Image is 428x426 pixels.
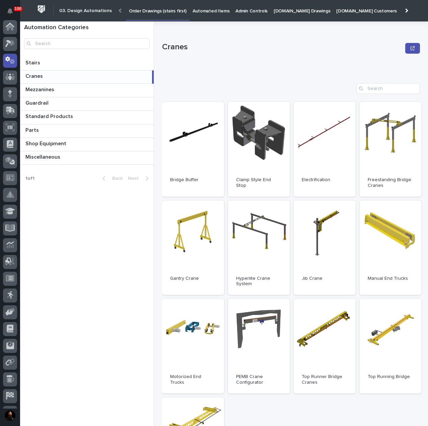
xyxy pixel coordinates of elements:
[162,201,224,295] a: Gantry Crane
[20,151,154,165] a: MiscellaneousMiscellaneous
[162,299,224,393] a: Motorized End Trucks
[3,4,17,18] button: Notifications
[294,299,356,393] a: Top Runner Bridge Cranes
[294,102,356,197] a: Electrification
[15,6,21,11] p: 100
[125,175,154,181] button: Next
[97,175,125,181] button: Back
[20,111,154,124] a: Standard ProductsStandard Products
[236,177,282,189] p: Clamp Style End Stop
[170,177,216,183] p: Bridge Buffer
[8,8,17,19] div: Notifications100
[20,97,154,111] a: GuardrailGuardrail
[162,42,403,52] p: Cranes
[20,170,40,187] p: 1 of 1
[170,276,216,281] p: Gantry Crane
[368,276,414,281] p: Manual End Trucks
[360,299,422,393] a: Top Running Bridge
[25,58,42,66] p: Stairs
[25,153,62,160] p: Miscellaneous
[25,72,44,79] p: Cranes
[236,374,282,385] p: PEMB Crane Configurator
[20,138,154,151] a: Shop EquipmentShop Equipment
[25,126,40,134] p: Parts
[25,99,50,106] p: Guardrail
[302,177,348,183] p: Electrification
[20,84,154,97] a: MezzaninesMezzanines
[228,299,290,393] a: PEMB Crane Configurator
[302,374,348,385] p: Top Runner Bridge Cranes
[368,177,414,189] p: Freestanding Bridge Cranes
[25,139,68,147] p: Shop Equipment
[3,409,17,423] button: users-avatar
[228,201,290,295] a: Hyperlite Crane System
[108,176,123,181] span: Back
[20,124,154,138] a: PartsParts
[25,112,74,120] p: Standard Products
[236,276,282,287] p: Hyperlite Crane System
[128,176,143,181] span: Next
[170,374,216,385] p: Motorized End Trucks
[35,3,48,15] img: Workspace Logo
[356,83,420,94] input: Search
[20,70,154,84] a: CranesCranes
[20,57,154,70] a: StairsStairs
[59,8,112,14] h2: 03. Design Automations
[294,201,356,295] a: Jib Crane
[162,102,224,197] a: Bridge Buffer
[360,102,422,197] a: Freestanding Bridge Cranes
[360,201,422,295] a: Manual End Trucks
[368,374,414,380] p: Top Running Bridge
[302,276,348,281] p: Jib Crane
[228,102,290,197] a: Clamp Style End Stop
[25,85,56,93] p: Mezzanines
[24,38,150,49] input: Search
[24,24,150,32] h1: Automation Categories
